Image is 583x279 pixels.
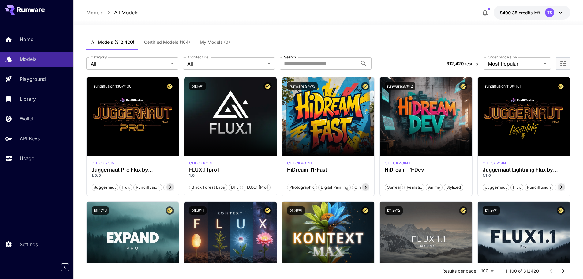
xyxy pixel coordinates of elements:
[494,6,570,20] button: $490.34928TS
[187,60,265,67] span: All
[287,206,305,215] button: bfl:4@1
[385,82,415,90] button: runware:97@2
[385,160,411,166] div: HiDream Dev
[318,183,351,191] button: Digital Painting
[557,82,565,90] button: Certified Model – Vetted for best performance and includes a commercial license.
[20,115,34,122] p: Wallet
[459,206,467,215] button: Certified Model – Vetted for best performance and includes a commercial license.
[263,206,272,215] button: Certified Model – Vetted for best performance and includes a commercial license.
[426,183,443,191] button: Anime
[500,9,540,16] div: $490.34928
[465,61,478,66] span: results
[92,206,109,215] button: bfl:1@3
[164,184,174,190] span: pro
[287,160,313,166] p: checkpoint
[352,184,375,190] span: Cinematic
[479,266,496,275] div: 100
[61,263,69,271] button: Collapse sidebar
[163,183,175,191] button: pro
[242,184,270,190] span: FLUX.1 [pro]
[488,60,541,67] span: Most Popular
[444,184,463,190] span: Stylized
[92,167,174,173] h3: Juggernaut Pro Flux by RunDiffusion
[166,206,174,215] button: Certified Model – Vetted for best performance and includes a commercial license.
[287,160,313,166] div: HiDream Fast
[361,82,369,90] button: Certified Model – Vetted for best performance and includes a commercial license.
[92,160,118,166] div: FLUX.1 D
[200,40,230,45] span: My Models (0)
[86,9,103,16] a: Models
[287,184,317,190] span: Photographic
[352,183,376,191] button: Cinematic
[459,82,467,90] button: Certified Model – Vetted for best performance and includes a commercial license.
[189,183,227,191] button: Black Forest Labs
[557,206,565,215] button: Certified Model – Vetted for best performance and includes a commercial license.
[134,184,162,190] span: rundiffusion
[510,183,523,191] button: flux
[20,75,46,83] p: Playground
[385,167,467,173] h3: HiDream-I1-Dev
[92,173,174,178] p: 1.0.0
[511,184,523,190] span: flux
[119,183,132,191] button: flux
[483,206,500,215] button: bfl:2@1
[500,10,519,15] span: $490.35
[20,55,36,63] p: Models
[189,160,215,166] div: fluxpro
[20,241,38,248] p: Settings
[555,183,573,191] button: schnell
[483,160,509,166] p: checkpoint
[92,183,118,191] button: juggernaut
[444,183,463,191] button: Stylized
[385,183,403,191] button: Surreal
[483,82,524,90] button: rundiffusion:110@101
[525,183,553,191] button: rundiffusion
[189,82,206,90] button: bfl:1@1
[557,265,570,277] button: Go to next page
[559,60,567,67] button: Open more filters
[91,60,168,67] span: All
[405,184,424,190] span: Realistic
[20,155,34,162] p: Usage
[91,55,107,60] label: Category
[506,268,539,274] p: 1–100 of 312420
[114,9,138,16] a: All Models
[20,135,40,142] p: API Keys
[189,206,207,215] button: bfl:3@1
[20,95,36,103] p: Library
[20,36,33,43] p: Home
[442,268,476,274] p: Results per page
[263,82,272,90] button: Certified Model – Vetted for best performance and includes a commercial license.
[120,184,132,190] span: flux
[284,55,296,60] label: Search
[385,184,403,190] span: Surreal
[91,40,134,45] span: All Models (312,420)
[189,160,215,166] p: checkpoint
[86,9,138,16] nav: breadcrumb
[385,206,403,215] button: bfl:2@2
[488,55,517,60] label: Order models by
[133,183,162,191] button: rundiffusion
[242,183,271,191] button: FLUX.1 [pro]
[144,40,190,45] span: Certified Models (164)
[483,167,565,173] h3: Juggernaut Lightning Flux by RunDiffusion
[545,8,554,17] div: TS
[447,61,464,66] span: 312,420
[189,173,272,178] p: 1.0
[483,183,509,191] button: juggernaut
[287,167,370,173] h3: HiDream-I1-Fast
[92,184,118,190] span: juggernaut
[483,184,509,190] span: juggernaut
[319,184,350,190] span: Digital Painting
[287,183,317,191] button: Photographic
[385,160,411,166] p: checkpoint
[189,167,272,173] div: FLUX.1 [pro]
[287,82,318,90] button: runware:97@3
[229,183,241,191] button: BFL
[189,184,227,190] span: Black Forest Labs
